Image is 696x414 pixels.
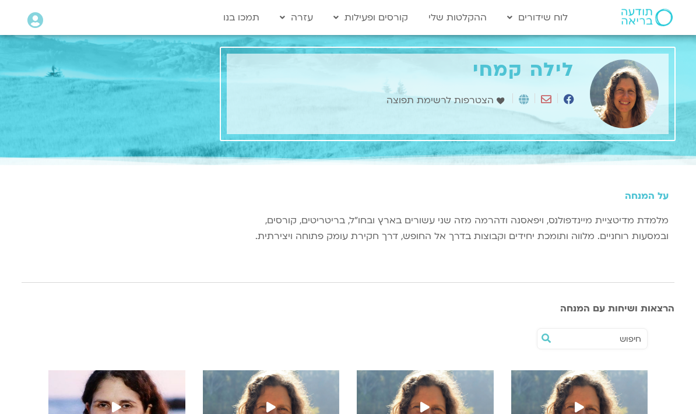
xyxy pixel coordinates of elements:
[328,6,414,29] a: קורסים ופעילות
[233,59,574,81] h1: לילה קמחי
[22,303,674,314] h3: הרצאות ושיחות עם המנחה
[586,59,663,128] img: לילה קמחי
[621,9,673,26] img: תודעה בריאה
[227,213,669,244] p: מלמדת מדיטציית מיינדפולנס, ויפאסנה ודהרמה מזה שני עשורים בארץ ובחו״ל, בריטריטים, קורסים, ובמסעות ...
[501,6,574,29] a: לוח שידורים
[217,6,265,29] a: תמכו בנו
[274,6,319,29] a: עזרה
[227,191,669,201] h5: על המנחה
[423,6,493,29] a: ההקלטות שלי
[555,329,641,349] input: חיפוש
[386,93,507,108] a: הצטרפות לרשימת תפוצה
[386,93,497,108] span: הצטרפות לרשימת תפוצה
